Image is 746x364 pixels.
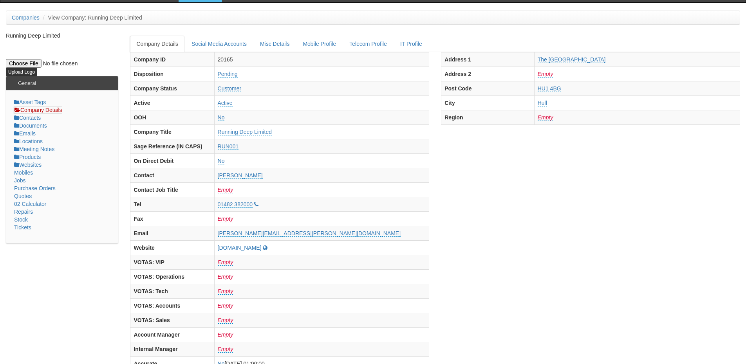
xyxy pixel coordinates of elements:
a: Empty [218,317,233,324]
a: Quotes [14,193,32,199]
h3: General [14,77,40,90]
a: Empty [218,346,233,353]
a: Empty [218,303,233,309]
th: On Direct Debit [130,153,214,168]
a: Hull [538,100,547,106]
th: Disposition [130,67,214,81]
a: 01482 382000 [218,201,253,208]
a: IT Profile [394,36,428,52]
a: 02 Calculator [14,201,47,207]
a: Mobile Profile [296,36,342,52]
a: Empty [538,114,553,121]
a: Empty [218,332,233,338]
th: VOTAS: VIP [130,255,214,269]
a: No [218,114,225,121]
a: Companies [12,14,40,21]
a: Mobiles [14,169,33,176]
a: Running Deep Limited [218,129,272,135]
th: VOTAS: Operations [130,269,214,284]
a: Tickets [14,224,31,231]
a: HU1 4BG [538,85,561,92]
a: Misc Details [254,36,296,52]
a: [PERSON_NAME][EMAIL_ADDRESS][PERSON_NAME][DOMAIN_NAME] [218,230,401,237]
th: Tel [130,197,214,211]
a: Empty [218,187,233,193]
input: Upload Logo [6,68,37,76]
a: Purchase Orders [14,185,56,191]
a: Jobs [14,177,26,184]
a: Empty [218,288,233,295]
th: VOTAS: Sales [130,313,214,327]
th: Internal Manager [130,342,214,356]
a: Locations [14,138,43,144]
a: Meeting Notes [14,146,54,152]
th: Region [441,110,534,124]
th: Company ID [130,52,214,67]
a: Empty [538,71,553,77]
p: Running Deep Limited [6,32,118,40]
a: Customer [218,85,242,92]
a: No [218,158,225,164]
a: Empty [218,216,233,222]
a: Products [14,154,41,160]
a: The [GEOGRAPHIC_DATA] [538,56,606,63]
a: Documents [14,123,47,129]
th: Account Manager [130,327,214,342]
a: Stock [14,216,28,223]
th: Contact Job Title [130,182,214,197]
a: Active [218,100,233,106]
td: 20165 [214,52,429,67]
th: Email [130,226,214,240]
th: VOTAS: Accounts [130,298,214,313]
th: OOH [130,110,214,124]
th: Company Status [130,81,214,96]
th: Active [130,96,214,110]
a: Company Details [130,36,184,52]
a: RUN001 [218,143,239,150]
a: Pending [218,71,238,77]
a: [PERSON_NAME] [218,172,263,179]
a: Repairs [14,209,33,215]
th: VOTAS: Tech [130,284,214,298]
li: View Company: Running Deep Limited [41,14,142,22]
th: Website [130,240,214,255]
a: [DOMAIN_NAME] [218,245,262,251]
a: Websites [14,162,42,168]
th: Address 1 [441,52,534,67]
a: Contacts [14,115,41,121]
a: Empty [218,259,233,266]
th: Address 2 [441,67,534,81]
th: Fax [130,211,214,226]
a: Emails [14,130,36,137]
th: Contact [130,168,214,182]
th: Sage Reference (IN CAPS) [130,139,214,153]
a: Empty [218,274,233,280]
a: Asset Tags [14,99,46,105]
th: Company Title [130,124,214,139]
a: Company Details [14,106,62,114]
a: Telecom Profile [343,36,393,52]
a: Social Media Accounts [185,36,253,52]
th: Post Code [441,81,534,96]
th: City [441,96,534,110]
